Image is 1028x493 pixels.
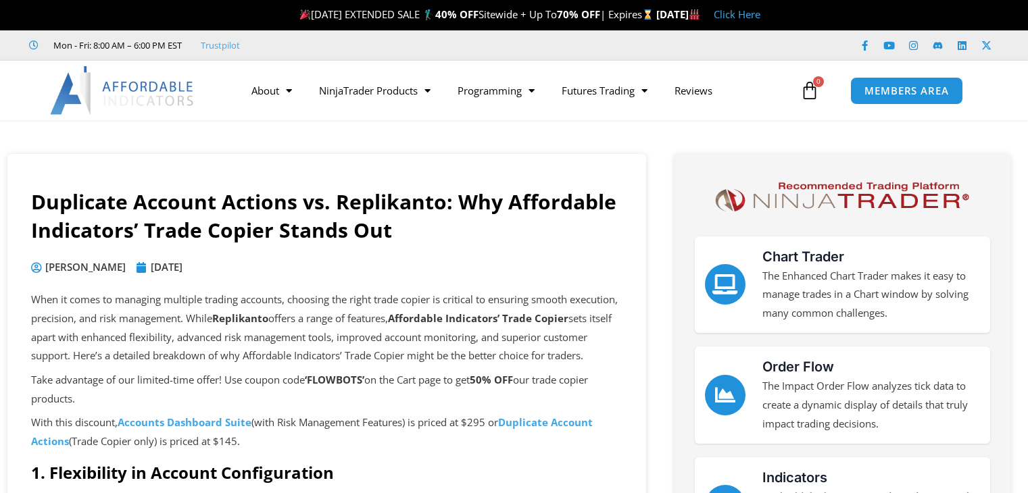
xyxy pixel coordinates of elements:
a: Programming [444,75,548,106]
strong: [DATE] [656,7,700,21]
a: Reviews [661,75,726,106]
strong: 40% OFF [435,7,479,21]
span: 0 [813,76,824,87]
a: Duplicate Account Actions [31,415,593,448]
a: Order Flow [762,359,834,375]
p: The Enhanced Chart Trader makes it easy to manage trades in a Chart window by solving many common... [762,267,980,323]
img: NinjaTrader Logo | Affordable Indicators – NinjaTrader [709,178,975,216]
p: Take advantage of our limited-time offer! Use coupon code on the Cart page to get our trade copie... [31,371,622,409]
nav: Menu [238,75,797,106]
strong: Affordable Indicators’ Trade Copier [388,311,568,325]
a: 0 [780,71,839,110]
a: Click Here [714,7,760,21]
p: With this discount, (with Risk Management Features) is priced at $295 or (Trade Copier only) is p... [31,413,622,451]
a: Accounts Dashboard Suite [118,415,251,429]
span: MEMBERS AREA [864,86,949,96]
a: Chart Trader [762,249,844,265]
img: LogoAI | Affordable Indicators – NinjaTrader [50,66,195,115]
img: 🏭 [689,9,700,20]
a: Order Flow [705,375,745,415]
strong: 1. Flexibility in Account Configuration [31,461,334,484]
strong: 50% OFF [470,373,513,386]
a: About [238,75,305,106]
p: When it comes to managing multiple trading accounts, choosing the right trade copier is critical ... [31,290,622,365]
p: The Impact Order Flow analyzes tick data to create a dynamic display of details that truly impact... [762,377,980,434]
a: Indicators [762,469,827,486]
a: MEMBERS AREA [850,77,963,105]
strong: 70% OFF [557,7,600,21]
span: [PERSON_NAME] [42,258,126,277]
time: [DATE] [151,260,182,274]
img: 🎉 [300,9,310,20]
span: Mon - Fri: 8:00 AM – 6:00 PM EST [50,37,182,53]
h1: Duplicate Account Actions vs. Replikanto: Why Affordable Indicators’ Trade Copier Stands Out [31,188,622,244]
a: NinjaTrader Products [305,75,444,106]
a: Trustpilot [201,39,240,51]
strong: Replikanto [212,311,268,325]
span: [DATE] EXTENDED SALE 🏌️‍♂️ Sitewide + Up To | Expires [297,7,656,21]
img: ⌛ [643,9,653,20]
a: Chart Trader [705,264,745,305]
b: ‘FLOWBOTS’ [305,373,364,386]
a: Futures Trading [548,75,661,106]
